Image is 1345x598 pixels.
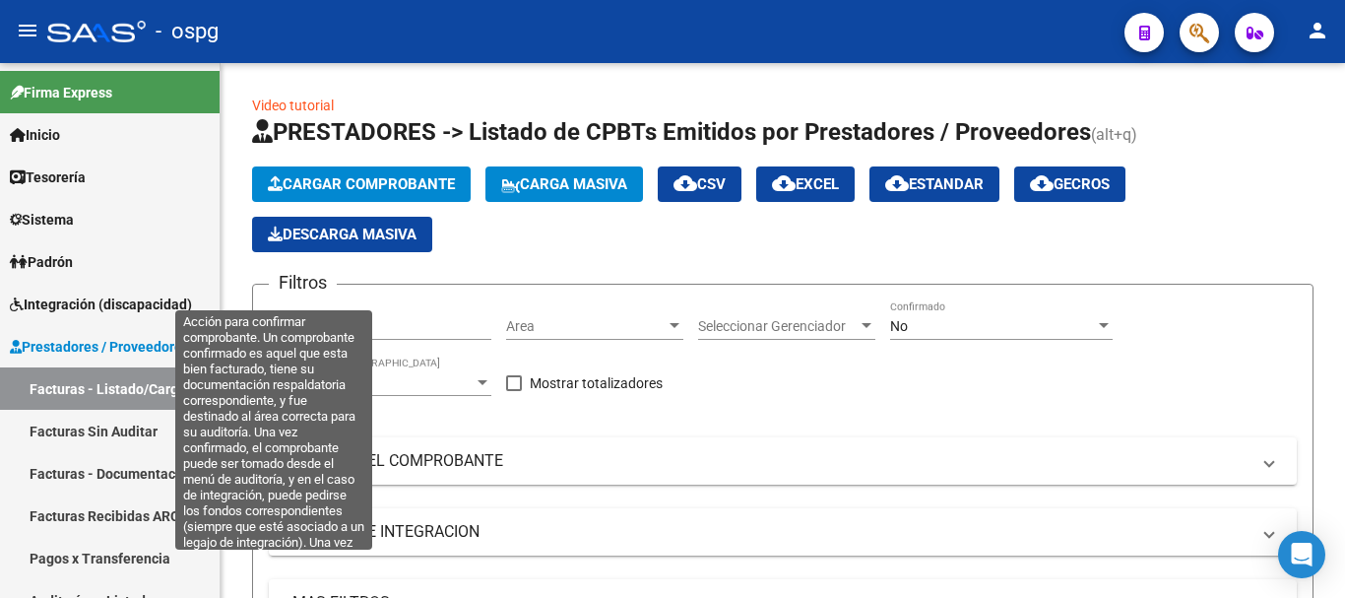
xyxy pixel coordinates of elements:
[1014,166,1125,202] button: Gecros
[530,371,663,395] span: Mostrar totalizadores
[1091,125,1137,144] span: (alt+q)
[658,166,741,202] button: CSV
[501,175,627,193] span: Carga Masiva
[485,166,643,202] button: Carga Masiva
[698,318,858,335] span: Seleccionar Gerenciador
[885,175,984,193] span: Estandar
[10,209,74,231] span: Sistema
[10,166,86,188] span: Tesorería
[16,19,39,42] mat-icon: menu
[268,175,455,193] span: Cargar Comprobante
[268,226,416,243] span: Descarga Masiva
[252,166,471,202] button: Cargar Comprobante
[252,118,1091,146] span: PRESTADORES -> Listado de CPBTs Emitidos por Prestadores / Proveedores
[269,437,1297,485] mat-expansion-panel-header: FILTROS DEL COMPROBANTE
[772,175,839,193] span: EXCEL
[890,318,908,334] span: No
[885,171,909,195] mat-icon: cloud_download
[10,124,60,146] span: Inicio
[1306,19,1329,42] mat-icon: person
[269,508,1297,556] mat-expansion-panel-header: FILTROS DE INTEGRACION
[252,98,334,113] a: Video tutorial
[252,217,432,252] button: Descarga Masiva
[156,10,219,53] span: - ospg
[673,171,697,195] mat-icon: cloud_download
[506,318,666,335] span: Area
[772,171,796,195] mat-icon: cloud_download
[10,251,73,273] span: Padrón
[292,450,1249,472] mat-panel-title: FILTROS DEL COMPROBANTE
[756,166,855,202] button: EXCEL
[1278,531,1325,578] div: Open Intercom Messenger
[269,374,306,390] span: Todos
[292,521,1249,543] mat-panel-title: FILTROS DE INTEGRACION
[252,217,432,252] app-download-masive: Descarga masiva de comprobantes (adjuntos)
[10,82,112,103] span: Firma Express
[10,294,192,315] span: Integración (discapacidad)
[869,166,999,202] button: Estandar
[1030,175,1110,193] span: Gecros
[269,269,337,297] h3: Filtros
[1030,171,1054,195] mat-icon: cloud_download
[673,175,726,193] span: CSV
[10,336,189,358] span: Prestadores / Proveedores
